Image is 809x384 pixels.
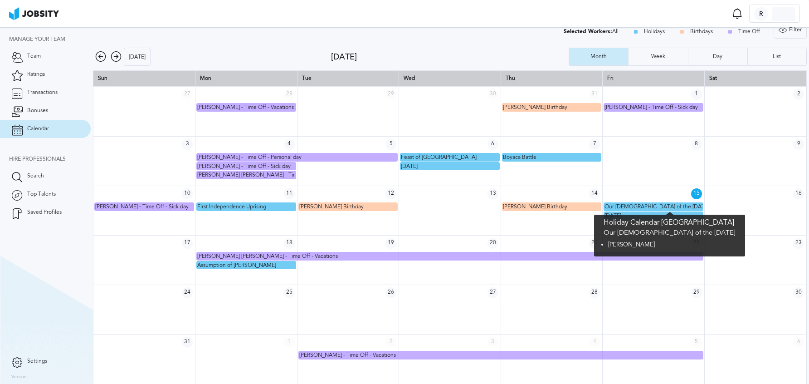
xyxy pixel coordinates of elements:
[9,7,59,20] img: ab4bad089aa723f57921c736e9817d99.png
[708,54,727,60] div: Day
[793,139,804,150] span: 9
[197,253,338,259] span: [PERSON_NAME] [PERSON_NAME] - Time Off - Vacations
[197,163,291,169] span: [PERSON_NAME] - Time Off - Sick day
[182,238,193,249] span: 17
[385,139,396,150] span: 5
[747,48,807,66] button: List
[182,139,193,150] span: 3
[774,20,807,39] button: Filter
[793,188,804,199] span: 16
[385,188,396,199] span: 12
[182,287,193,298] span: 24
[688,48,747,66] button: Day
[749,5,800,23] button: R
[607,75,614,81] span: Fri
[691,89,702,100] span: 1
[487,139,498,150] span: 6
[299,203,364,210] span: [PERSON_NAME] Birthday
[628,48,687,66] button: Week
[604,203,709,210] span: Our [DEMOGRAPHIC_DATA] of the [DATE]
[647,54,670,60] div: Week
[331,52,569,62] div: [DATE]
[589,188,600,199] span: 14
[182,89,193,100] span: 27
[9,36,91,43] div: Manage your team
[404,75,415,81] span: Wed
[793,287,804,298] span: 30
[774,21,806,39] div: Filter
[299,352,396,358] span: [PERSON_NAME] - Time Off - Vacations
[768,54,785,60] div: List
[604,104,698,110] span: [PERSON_NAME] - Time Off - Sick day
[124,48,150,66] div: [DATE]
[503,154,536,160] span: Boyaca Battle
[691,337,702,348] span: 5
[385,287,396,298] span: 26
[182,337,193,348] span: 31
[589,139,600,150] span: 7
[589,89,600,100] span: 31
[182,188,193,199] span: 10
[284,337,295,348] span: 1
[27,358,47,364] span: Settings
[793,337,804,348] span: 6
[589,287,600,298] span: 28
[564,29,619,35] div: All
[385,238,396,249] span: 19
[487,287,498,298] span: 27
[487,238,498,249] span: 20
[503,203,567,210] span: [PERSON_NAME] Birthday
[27,53,41,59] span: Team
[754,7,768,21] div: R
[197,203,266,210] span: First Independence Uprising
[691,139,702,150] span: 8
[709,75,717,81] span: Sat
[589,337,600,348] span: 4
[284,238,295,249] span: 18
[284,287,295,298] span: 25
[503,104,567,110] span: [PERSON_NAME] Birthday
[284,89,295,100] span: 28
[284,188,295,199] span: 11
[27,173,44,179] span: Search
[401,154,477,160] span: Feast of [GEOGRAPHIC_DATA]
[197,262,276,268] span: Assumption of [PERSON_NAME]
[27,89,58,96] span: Transactions
[487,188,498,199] span: 13
[9,156,91,162] div: Hire Professionals
[197,154,302,160] span: [PERSON_NAME] - Time Off - Personal day
[604,212,621,219] span: [DATE]
[197,104,294,110] span: [PERSON_NAME] - Time Off - Vacations
[200,75,211,81] span: Mon
[11,374,28,380] label: Version:
[27,108,48,114] span: Bonuses
[98,75,107,81] span: Sun
[487,337,498,348] span: 3
[793,89,804,100] span: 2
[487,89,498,100] span: 30
[385,89,396,100] span: 29
[27,126,49,132] span: Calendar
[691,238,702,249] span: 22
[284,139,295,150] span: 4
[691,287,702,298] span: 29
[124,48,151,66] button: [DATE]
[793,238,804,249] span: 23
[197,172,335,178] span: [PERSON_NAME] [PERSON_NAME] - Time Off - Sick day
[691,188,702,199] span: 15
[302,75,312,81] span: Tue
[564,28,612,34] div: Selected Workers:
[95,203,189,210] span: [PERSON_NAME] - Time Off - Sick day
[27,191,56,197] span: Top Talents
[401,163,418,169] span: [DATE]
[589,238,600,249] span: 21
[586,54,611,60] div: Month
[385,337,396,348] span: 2
[27,71,45,78] span: Ratings
[506,75,515,81] span: Thu
[569,48,628,66] button: Month
[27,209,62,216] span: Saved Profiles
